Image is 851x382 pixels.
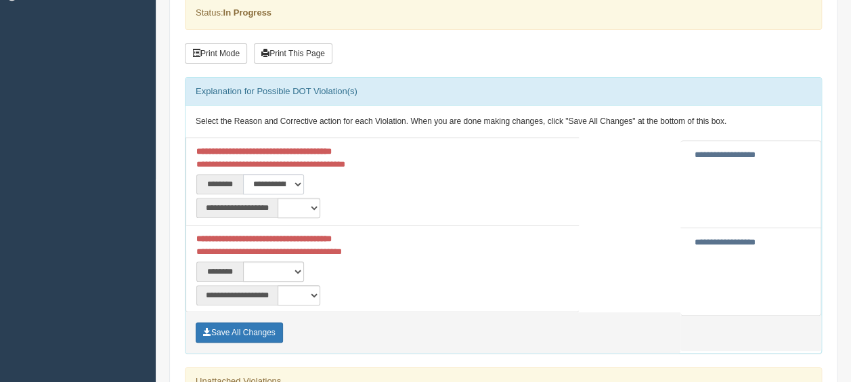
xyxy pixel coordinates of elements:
button: Save [196,322,283,343]
div: Select the Reason and Corrective action for each Violation. When you are done making changes, cli... [186,106,821,138]
button: Print Mode [185,43,247,64]
strong: In Progress [223,7,271,18]
div: Explanation for Possible DOT Violation(s) [186,78,821,105]
button: Print This Page [254,43,332,64]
